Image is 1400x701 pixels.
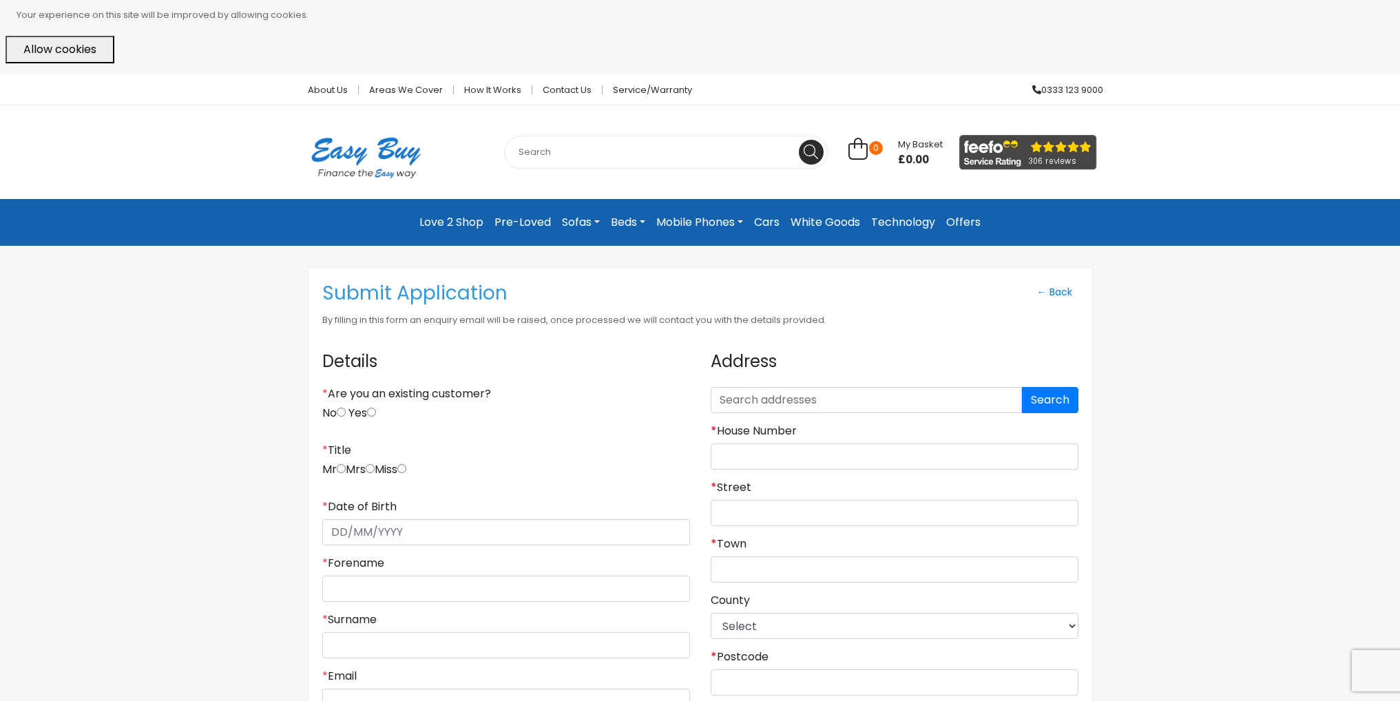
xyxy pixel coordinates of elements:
input: No [337,408,346,417]
a: Pre-Loved [489,210,556,235]
a: Offers [941,210,986,235]
label: Surname [322,613,377,627]
label: House Number [711,424,797,438]
a: Service/Warranty [603,85,692,94]
input: DD/MM/YYYY [322,519,690,545]
a: Sofas [556,210,605,235]
img: Easy Buy [297,119,435,196]
h3: Submit Application [322,282,884,305]
span: 0 [869,141,883,155]
label: Forename [322,556,384,570]
a: Contact Us [532,85,603,94]
p: By filling in this form an enquiry email will be raised, once processed we will contact you with ... [322,311,884,330]
button: Search [1022,387,1078,413]
label: County [711,594,750,607]
a: About Us [297,85,359,94]
label: Yes [348,406,376,420]
a: Beds [605,210,651,235]
input: Yes [367,408,376,417]
label: Title [322,443,351,457]
a: Love 2 Shop [414,210,489,235]
h4: Address [711,342,1078,382]
span: My Basket [898,138,943,151]
a: Technology [866,210,941,235]
input: Search addresses [711,387,1022,413]
p: Your experience on this site will be improved by allowing cookies. [17,6,1394,25]
label: No [322,406,346,420]
input: Search [504,136,828,169]
a: ← Back [1031,282,1078,303]
a: Mobile Phones [651,210,749,235]
label: Town [711,537,746,551]
h4: Details [322,342,690,382]
img: feefo_logo [959,135,1097,170]
span: £0.00 [898,153,943,167]
a: 0333 123 9000 [1022,85,1103,94]
label: Email [322,669,357,683]
a: Areas we cover [359,85,454,94]
label: Street [711,481,751,494]
a: How it works [454,85,532,94]
button: Allow cookies [6,36,114,63]
a: Cars [749,210,785,235]
label: Are you an existing customer? [322,387,491,401]
label: Date of Birth [322,500,397,514]
div: Mr Mrs Miss [322,443,690,489]
a: White Goods [785,210,866,235]
a: 0 My Basket £0.00 [848,145,943,161]
label: Postcode [711,650,769,664]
